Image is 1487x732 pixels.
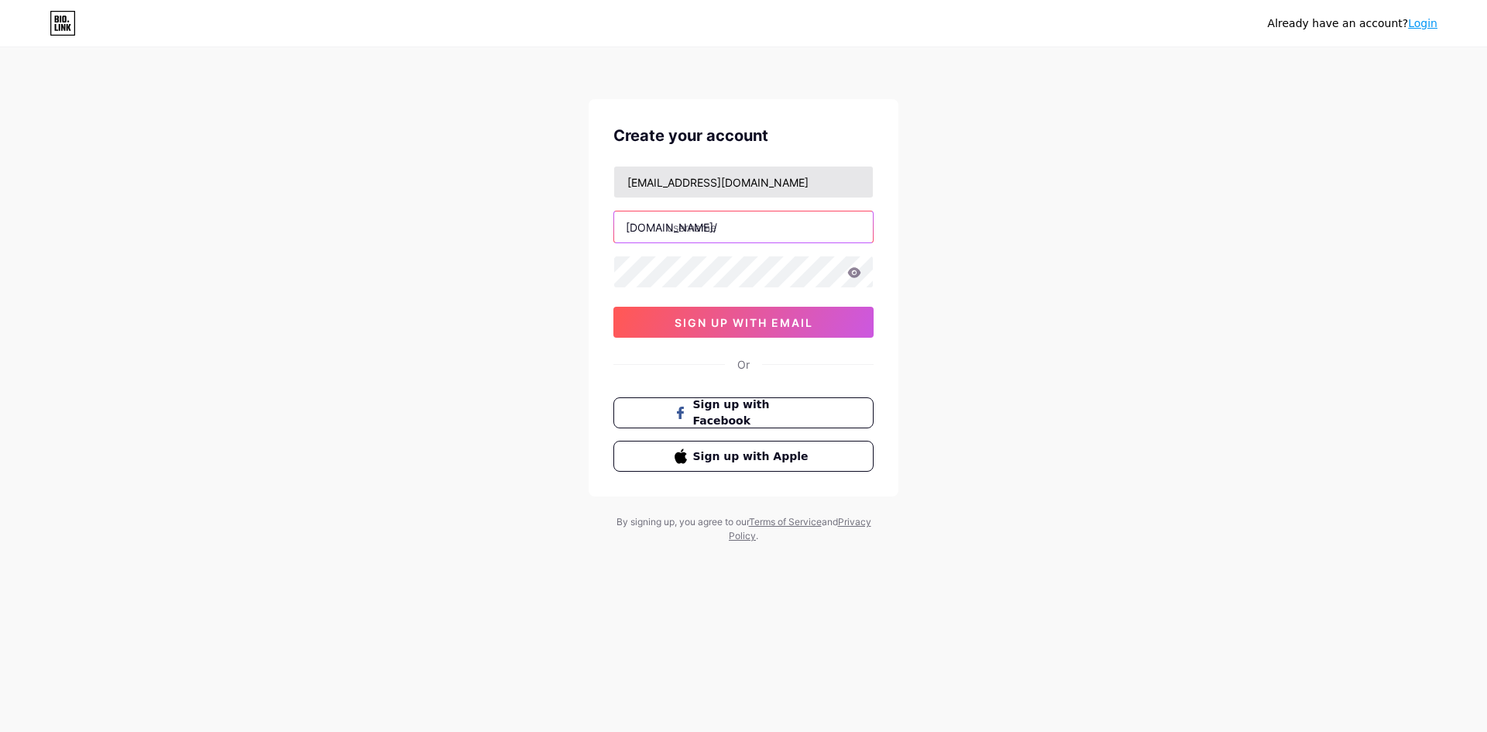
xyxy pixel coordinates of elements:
button: Sign up with Apple [613,441,874,472]
div: [DOMAIN_NAME]/ [626,219,717,235]
div: Already have an account? [1268,15,1437,32]
input: Email [614,167,873,198]
span: Sign up with Apple [693,448,813,465]
button: Sign up with Facebook [613,397,874,428]
div: By signing up, you agree to our and . [612,515,875,543]
button: sign up with email [613,307,874,338]
span: Sign up with Facebook [693,397,813,429]
a: Login [1408,17,1437,29]
span: sign up with email [675,316,813,329]
div: Or [737,356,750,373]
input: username [614,211,873,242]
div: Create your account [613,124,874,147]
a: Terms of Service [749,516,822,528]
